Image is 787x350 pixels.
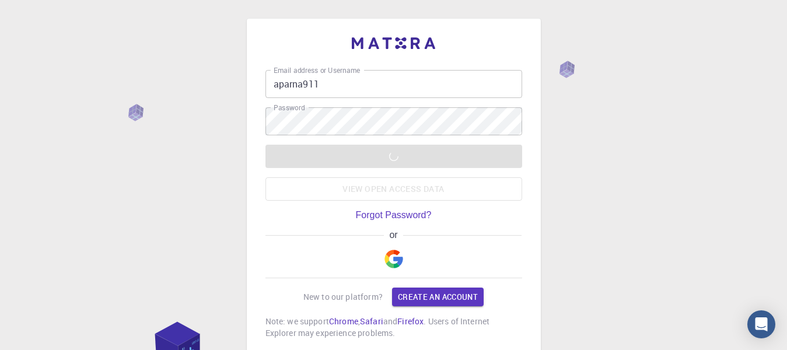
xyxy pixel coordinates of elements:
label: Password [274,103,305,113]
label: Email address or Username [274,65,360,75]
p: New to our platform? [303,291,383,303]
a: Firefox [397,316,424,327]
img: Google [384,250,403,268]
p: Note: we support , and . Users of Internet Explorer may experience problems. [265,316,522,339]
a: Create an account [392,288,484,306]
a: Safari [360,316,383,327]
span: or [384,230,403,240]
a: Chrome [329,316,358,327]
a: Forgot Password? [356,210,432,220]
div: Open Intercom Messenger [747,310,775,338]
